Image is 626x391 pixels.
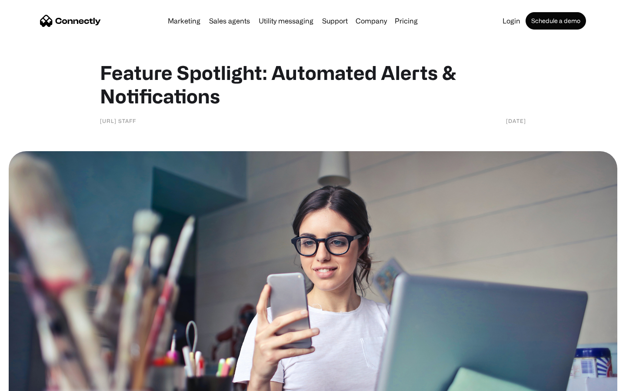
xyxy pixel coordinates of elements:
h1: Feature Spotlight: Automated Alerts & Notifications [100,61,526,108]
div: Company [356,15,387,27]
a: Utility messaging [255,17,317,24]
a: Schedule a demo [526,12,586,30]
aside: Language selected: English [9,376,52,388]
div: Company [353,15,390,27]
a: Marketing [164,17,204,24]
div: [URL] staff [100,116,136,125]
a: home [40,14,101,27]
ul: Language list [17,376,52,388]
a: Login [499,17,524,24]
a: Support [319,17,351,24]
div: [DATE] [506,116,526,125]
a: Pricing [391,17,421,24]
a: Sales agents [206,17,253,24]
